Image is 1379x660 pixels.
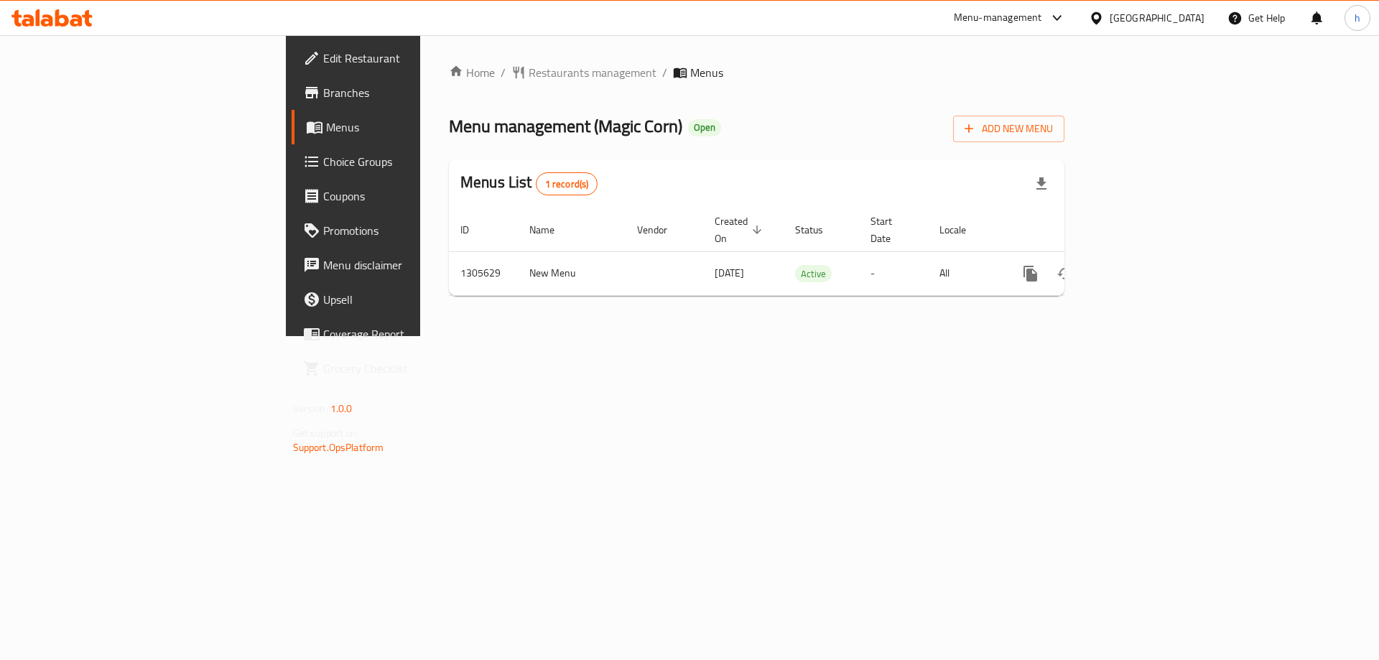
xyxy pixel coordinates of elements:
[449,64,1064,81] nav: breadcrumb
[292,282,516,317] a: Upsell
[690,64,723,81] span: Menus
[330,399,353,418] span: 1.0.0
[293,438,384,457] a: Support.OpsPlatform
[939,221,985,238] span: Locale
[688,119,721,136] div: Open
[292,75,516,110] a: Branches
[1355,10,1360,26] span: h
[715,213,766,247] span: Created On
[460,221,488,238] span: ID
[326,118,505,136] span: Menus
[1110,10,1204,26] div: [GEOGRAPHIC_DATA]
[292,317,516,351] a: Coverage Report
[953,116,1064,142] button: Add New Menu
[1048,256,1082,291] button: Change Status
[292,179,516,213] a: Coupons
[323,153,505,170] span: Choice Groups
[518,251,626,295] td: New Menu
[536,172,598,195] div: Total records count
[1024,167,1059,201] div: Export file
[323,256,505,274] span: Menu disclaimer
[323,325,505,343] span: Coverage Report
[292,144,516,179] a: Choice Groups
[323,222,505,239] span: Promotions
[954,9,1042,27] div: Menu-management
[637,221,686,238] span: Vendor
[795,265,832,282] div: Active
[293,424,359,442] span: Get support on:
[662,64,667,81] li: /
[537,177,598,191] span: 1 record(s)
[292,110,516,144] a: Menus
[795,266,832,282] span: Active
[293,399,328,418] span: Version:
[795,221,842,238] span: Status
[928,251,1002,295] td: All
[292,351,516,386] a: Grocery Checklist
[965,120,1053,138] span: Add New Menu
[292,213,516,248] a: Promotions
[323,84,505,101] span: Branches
[323,360,505,377] span: Grocery Checklist
[870,213,911,247] span: Start Date
[292,248,516,282] a: Menu disclaimer
[323,187,505,205] span: Coupons
[323,291,505,308] span: Upsell
[859,251,928,295] td: -
[715,264,744,282] span: [DATE]
[449,208,1163,296] table: enhanced table
[529,64,656,81] span: Restaurants management
[292,41,516,75] a: Edit Restaurant
[1013,256,1048,291] button: more
[511,64,656,81] a: Restaurants management
[529,221,573,238] span: Name
[460,172,598,195] h2: Menus List
[688,121,721,134] span: Open
[1002,208,1163,252] th: Actions
[323,50,505,67] span: Edit Restaurant
[449,110,682,142] span: Menu management ( Magic Corn )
